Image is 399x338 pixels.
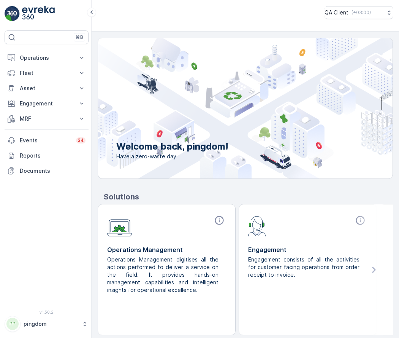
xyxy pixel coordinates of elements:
p: Documents [20,167,85,175]
a: Reports [5,148,89,163]
p: MRF [20,115,73,123]
span: Have a zero-waste day [116,153,228,160]
button: Engagement [5,96,89,111]
div: PP [6,318,19,330]
button: Asset [5,81,89,96]
p: Operations [20,54,73,62]
img: module-icon [248,215,266,236]
button: Operations [5,50,89,65]
p: ( +03:00 ) [351,10,371,16]
p: Operations Management [107,245,226,254]
button: QA Client(+03:00) [325,6,393,19]
button: MRF [5,111,89,126]
p: Solutions [104,191,393,202]
p: Events [20,137,71,144]
p: Fleet [20,69,73,77]
p: ⌘B [76,34,83,40]
p: Engagement consists of all the activities for customer facing operations from order receipt to in... [248,256,361,279]
p: Asset [20,84,73,92]
p: QA Client [325,9,348,16]
p: Engagement [20,100,73,107]
button: Fleet [5,65,89,81]
p: 34 [78,137,84,143]
img: logo [5,6,20,21]
p: Operations Management digitises all the actions performed to deliver a service on the field. It p... [107,256,220,294]
span: v 1.50.2 [5,310,89,314]
img: module-icon [107,215,132,237]
p: pingdom [24,320,78,328]
p: Engagement [248,245,367,254]
a: Events34 [5,133,89,148]
img: city illustration [64,38,393,179]
img: logo_light-DOdMpM7g.png [22,6,55,21]
p: Welcome back, pingdom! [116,140,228,153]
a: Documents [5,163,89,179]
p: Reports [20,152,85,159]
button: PPpingdom [5,316,89,332]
